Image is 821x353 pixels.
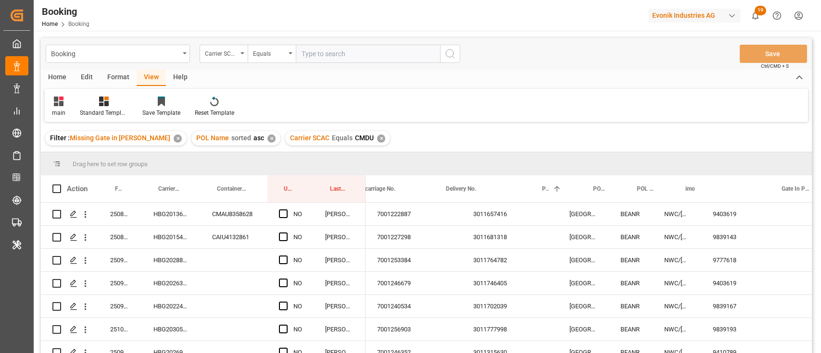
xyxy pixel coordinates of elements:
[196,134,229,142] span: POL Name
[41,70,74,86] div: Home
[142,318,201,341] div: HBG2030505
[231,134,251,142] span: sorted
[701,249,797,271] div: 9777618
[558,272,609,294] div: [GEOGRAPHIC_DATA]
[314,272,366,294] div: [PERSON_NAME]
[332,134,353,142] span: Equals
[253,134,264,142] span: asc
[314,203,366,225] div: [PERSON_NAME]
[52,109,65,117] div: main
[366,295,462,317] div: 7001240534
[41,272,366,295] div: Press SPACE to select this row.
[99,249,142,271] div: 250908610444
[782,185,812,192] span: Gate In POL
[745,5,766,26] button: show 19 new notifications
[195,109,234,117] div: Reset Template
[653,272,701,294] div: NWC/[GEOGRAPHIC_DATA] [GEOGRAPHIC_DATA] / [GEOGRAPHIC_DATA]
[377,134,385,143] div: ✕
[462,226,558,248] div: 3011681318
[201,226,267,248] div: CAIU4132861
[137,70,166,86] div: View
[558,203,609,225] div: [GEOGRAPHIC_DATA]
[766,5,788,26] button: Help Center
[701,226,797,248] div: 9839143
[51,47,179,59] div: Booking
[293,295,302,317] div: NO
[740,45,807,63] button: Save
[366,318,462,341] div: 7001256903
[637,185,654,192] span: POL Region Name
[558,318,609,341] div: [GEOGRAPHIC_DATA]
[293,272,302,294] div: NO
[99,318,142,341] div: 251008610055
[158,185,180,192] span: Carrier Booking No.
[205,47,238,58] div: Carrier SCAC
[558,249,609,271] div: [GEOGRAPHIC_DATA]
[41,226,366,249] div: Press SPACE to select this row.
[648,9,741,23] div: Evonik Industries AG
[142,249,201,271] div: HBG2028856
[293,249,302,271] div: NO
[99,203,142,225] div: 250808610417
[41,295,366,318] div: Press SPACE to select this row.
[701,318,797,341] div: 9839193
[314,249,366,271] div: [PERSON_NAME]
[330,185,345,192] span: Last Opened By
[314,295,366,317] div: [PERSON_NAME]
[46,45,190,63] button: open menu
[440,45,460,63] button: search button
[761,62,789,70] span: Ctrl/CMD + S
[293,226,302,248] div: NO
[462,318,558,341] div: 3011777998
[609,249,653,271] div: BEANR
[462,295,558,317] div: 3011702039
[41,318,366,341] div: Press SPACE to select this row.
[267,134,276,143] div: ✕
[609,318,653,341] div: BEANR
[253,47,286,58] div: Equals
[70,134,170,142] span: Missing Gate in [PERSON_NAME]
[593,185,605,192] span: POL Locode
[609,272,653,294] div: BEANR
[42,21,58,27] a: Home
[685,185,695,192] span: imo
[462,203,558,225] div: 3011657416
[100,70,137,86] div: Format
[142,295,201,317] div: HBG2022484
[366,249,462,271] div: 7001253384
[366,272,462,294] div: 7001246679
[115,185,122,192] span: Freight Forwarder's Reference No.
[542,185,549,192] span: POL Name
[701,272,797,294] div: 9403619
[755,6,766,15] span: 19
[142,226,201,248] div: HBG2015472
[446,185,476,192] span: Delivery No.
[296,45,440,63] input: Type to search
[653,203,701,225] div: NWC/[GEOGRAPHIC_DATA] [GEOGRAPHIC_DATA] / [GEOGRAPHIC_DATA]
[609,203,653,225] div: BEANR
[50,134,70,142] span: Filter :
[558,226,609,248] div: [GEOGRAPHIC_DATA]
[609,295,653,317] div: BEANR
[67,184,88,193] div: Action
[99,272,142,294] div: 250908610255
[99,226,142,248] div: 250808610523
[653,249,701,271] div: NWC/[GEOGRAPHIC_DATA] [GEOGRAPHIC_DATA] / [GEOGRAPHIC_DATA]
[290,134,329,142] span: Carrier SCAC
[73,160,148,168] span: Drag here to set row groups
[174,134,182,143] div: ✕
[142,109,180,117] div: Save Template
[293,318,302,341] div: NO
[314,318,366,341] div: [PERSON_NAME]
[41,203,366,226] div: Press SPACE to select this row.
[42,4,89,19] div: Booking
[314,226,366,248] div: [PERSON_NAME]
[653,318,701,341] div: NWC/[GEOGRAPHIC_DATA] [GEOGRAPHIC_DATA] / [GEOGRAPHIC_DATA]
[609,226,653,248] div: BEANR
[558,295,609,317] div: [GEOGRAPHIC_DATA]
[462,249,558,271] div: 3011764782
[701,203,797,225] div: 9403619
[355,134,374,142] span: CMDU
[284,185,293,192] span: Update Last Opened By
[653,226,701,248] div: NWC/[GEOGRAPHIC_DATA] [GEOGRAPHIC_DATA] / [GEOGRAPHIC_DATA]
